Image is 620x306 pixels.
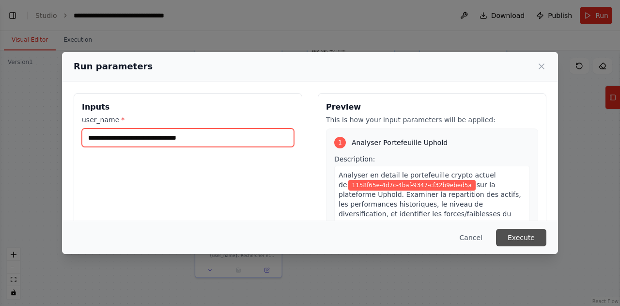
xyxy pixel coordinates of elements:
button: Cancel [452,229,490,246]
span: sur la plateforme Uphold. Examiner la repartition des actifs, les performances historiques, le ni... [339,181,521,247]
span: Variable: user_name [348,180,476,191]
span: Analyser en detail le portefeuille crypto actuel de [339,171,496,189]
span: Description: [334,155,375,163]
p: This is how your input parameters will be applied: [326,115,538,125]
span: Analyser Portefeuille Uphold [352,138,448,147]
h2: Run parameters [74,60,153,73]
label: user_name [82,115,294,125]
button: Execute [496,229,546,246]
h3: Inputs [82,101,294,113]
h3: Preview [326,101,538,113]
div: 1 [334,137,346,148]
